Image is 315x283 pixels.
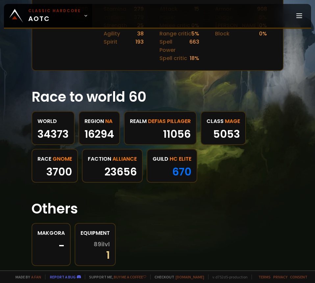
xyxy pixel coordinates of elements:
a: realmDefias Pillager11056 [124,111,197,145]
a: Makgora- [32,223,71,266]
div: 16294 [85,129,114,139]
div: 5 % [191,30,199,38]
span: Gnome [53,155,72,163]
span: Mage [225,117,240,125]
div: faction [88,155,137,163]
span: Defias Pillager [148,117,191,125]
div: realm [130,117,191,125]
div: 670 [153,167,191,177]
a: [DOMAIN_NAME] [176,274,204,279]
div: region [85,117,114,125]
span: NA [105,117,112,125]
div: 38 [137,30,144,38]
div: 18 % [190,54,199,62]
span: Checkout [150,274,204,279]
div: Range critic [159,30,191,38]
div: 663 [189,38,199,54]
span: Support me, [85,274,146,279]
span: 89 ilvl [94,241,110,248]
div: 11056 [130,129,191,139]
div: 34373 [37,129,69,139]
span: AOTC [28,8,81,24]
div: 5053 [206,129,240,139]
div: Agility [104,30,120,38]
a: Equipment89ilvl1 [75,223,116,266]
a: Report a bug [50,274,76,279]
a: Buy me a coffee [114,274,146,279]
div: 193 [135,38,144,46]
div: 3700 [37,167,72,177]
div: Block [215,30,230,38]
a: Terms [258,274,271,279]
a: Consent [290,274,307,279]
div: 23656 [88,167,137,177]
span: HC Elite [170,155,191,163]
div: race [37,155,72,163]
div: Spirit [104,38,117,46]
a: regionNA16294 [79,111,120,145]
a: a fan [31,274,41,279]
div: class [206,117,240,125]
div: Makgora [37,229,65,237]
div: guild [153,155,191,163]
div: - [37,241,65,251]
h1: Others [32,198,283,219]
a: factionAlliance23656 [82,149,143,183]
span: Made by [12,274,41,279]
div: Spell Power [159,38,189,54]
a: Privacy [273,274,287,279]
span: v. d752d5 - production [208,274,248,279]
a: Classic HardcoreAOTC [4,4,92,28]
div: World [37,117,69,125]
div: 0 % [259,30,267,38]
a: World34373 [32,111,75,145]
h1: Race to world 60 [32,87,283,107]
a: classMage5053 [201,111,246,145]
div: Spell critic [159,54,187,62]
div: 1 [81,241,110,260]
small: Classic Hardcore [28,8,81,14]
a: raceGnome3700 [32,149,78,183]
span: Alliance [112,155,137,163]
div: Equipment [81,229,110,237]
